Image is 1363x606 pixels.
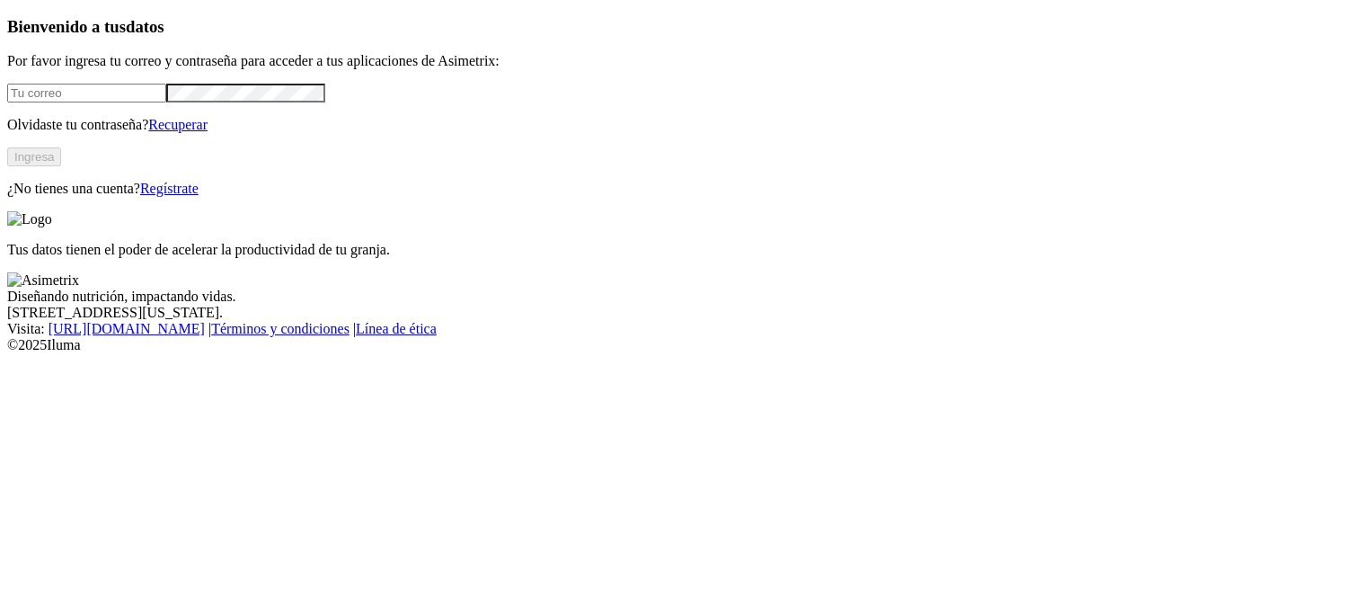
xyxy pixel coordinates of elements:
p: ¿No tienes una cuenta? [7,181,1356,197]
a: Recuperar [148,117,208,132]
h3: Bienvenido a tus [7,17,1356,37]
p: Tus datos tienen el poder de acelerar la productividad de tu granja. [7,242,1356,258]
p: Olvidaste tu contraseña? [7,117,1356,133]
input: Tu correo [7,84,166,102]
p: Por favor ingresa tu correo y contraseña para acceder a tus aplicaciones de Asimetrix: [7,53,1356,69]
a: [URL][DOMAIN_NAME] [49,321,205,336]
a: Términos y condiciones [211,321,350,336]
div: Visita : | | [7,321,1356,337]
img: Logo [7,211,52,227]
a: Línea de ética [356,321,437,336]
div: Diseñando nutrición, impactando vidas. [7,289,1356,305]
button: Ingresa [7,147,61,166]
div: [STREET_ADDRESS][US_STATE]. [7,305,1356,321]
span: datos [126,17,164,36]
div: © 2025 Iluma [7,337,1356,353]
img: Asimetrix [7,272,79,289]
a: Regístrate [140,181,199,196]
